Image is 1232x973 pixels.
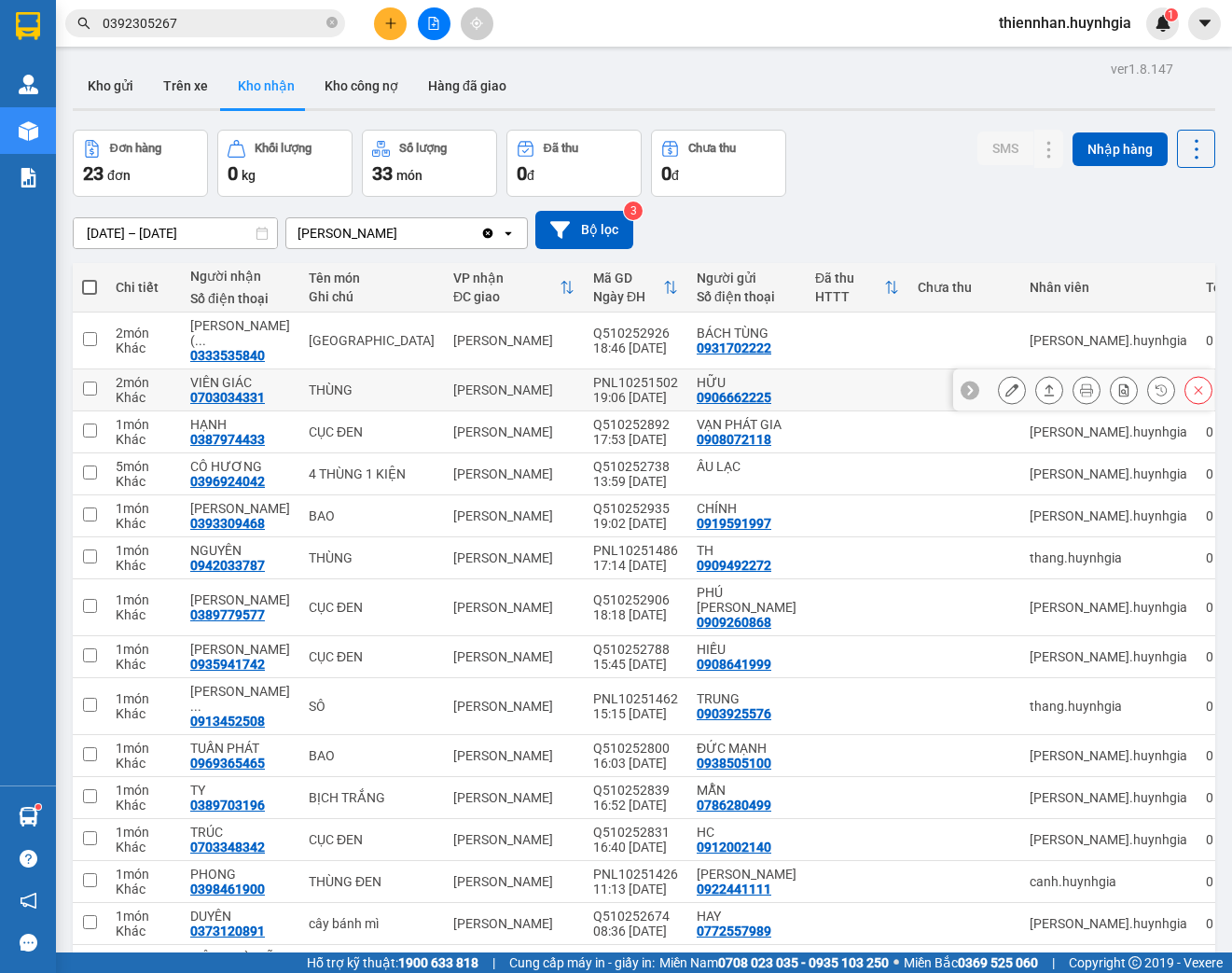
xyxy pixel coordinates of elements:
div: 19:06 [DATE] [593,390,678,405]
div: PNL10251468 [593,951,678,966]
button: Chưa thu0đ [651,130,786,197]
span: message [20,934,37,952]
span: món [396,168,422,183]
div: Q510252892 [593,417,678,432]
div: HẠNH [190,417,290,432]
div: 0393309468 [190,516,265,531]
img: warehouse-icon [19,121,38,141]
div: Mã GD [593,271,663,285]
button: Đã thu0đ [506,130,642,197]
div: THU VŨ [697,867,796,882]
button: Khối lượng0kg [217,130,353,197]
div: Người nhận [190,269,290,284]
span: ... [195,333,206,348]
div: Khác [116,432,172,447]
div: HỒNG CẨM [190,592,290,607]
button: Số lượng33món [362,130,497,197]
div: PNL10251502 [593,375,678,390]
button: Nhập hàng [1073,132,1168,166]
div: HAY [697,909,796,924]
span: search [77,17,90,30]
div: SÔ [309,699,435,714]
div: TH [697,543,796,558]
div: NGUYÊN [190,543,290,558]
div: THÙNG [309,550,435,565]
div: [PERSON_NAME] [453,874,574,889]
div: KIM OANH( TIÊM BÁNH NHÀ BƠ) [190,318,290,348]
div: BÁCH TÙNG [697,326,796,341]
div: nguyen.huynhgia [1030,466,1187,481]
strong: 0708 023 035 - 0935 103 250 [718,955,889,970]
div: Q510252935 [593,501,678,516]
div: Tên món [309,271,435,285]
div: 0703034331 [190,390,265,405]
div: 11:13 [DATE] [593,882,678,897]
div: Q510252831 [593,825,678,840]
div: 0389779577 [190,607,265,622]
div: 0912002140 [697,840,771,855]
div: nguyen.huynhgia [1030,333,1187,348]
div: CHÍNH [697,501,796,516]
th: Toggle SortBy [806,263,908,313]
div: 1 món [116,642,172,657]
button: plus [374,7,407,40]
div: 15:15 [DATE] [593,706,678,721]
span: close-circle [326,17,338,28]
div: CỤC ĐEN [309,649,435,664]
div: TRUNG [697,691,796,706]
div: BỊCH TRẮNG [309,790,435,805]
div: 0333535840 [190,348,265,363]
div: nguyen.huynhgia [1030,832,1187,847]
div: HC [697,825,796,840]
div: [PERSON_NAME] [453,600,574,615]
div: PHÚ GIA HƯNG [697,585,796,615]
div: Khác [116,840,172,855]
span: close-circle [326,15,338,33]
div: TIỆM NHÀ MỠ [190,951,290,966]
button: Bộ lọc [535,211,633,249]
div: [PERSON_NAME] [453,748,574,763]
div: Q510252906 [593,592,678,607]
div: cây bánh mì [309,916,435,931]
div: [PERSON_NAME] [453,424,574,439]
span: Miền Bắc [904,952,1038,973]
div: 0913452508 [190,714,265,729]
div: 0396924042 [190,474,265,489]
div: Q510252800 [593,741,678,756]
div: 0908641999 [697,657,771,672]
sup: 3 [624,202,643,220]
div: PHONG [190,867,290,882]
div: CỤC ĐEN [309,424,435,439]
div: Chi tiết [116,280,172,295]
div: TX [309,333,435,348]
div: [PERSON_NAME] [453,832,574,847]
div: Khác [116,882,172,897]
div: 0931702222 [697,341,771,355]
span: caret-down [1197,15,1213,32]
div: VIÊN GIÁC [190,375,290,390]
span: Miền Nam [659,952,889,973]
div: 0935941742 [190,657,265,672]
div: 0942033787 [190,558,265,573]
th: Toggle SortBy [584,263,687,313]
div: Nhân viên [1030,280,1187,295]
button: Đơn hàng23đơn [73,130,208,197]
div: [PERSON_NAME] [453,508,574,523]
div: [PERSON_NAME] [453,382,574,397]
strong: 0369 525 060 [958,955,1038,970]
span: ... [190,699,201,714]
div: Khác [116,706,172,721]
div: PNL10251486 [593,543,678,558]
input: Selected Diên Khánh. [399,224,401,243]
span: ⚪️ [893,959,899,966]
div: 1 món [116,909,172,924]
div: Q510252788 [593,642,678,657]
button: Kho gửi [73,63,148,108]
div: canh.huynhgia [1030,874,1187,889]
div: Chưa thu [918,280,1011,295]
div: 1 món [116,691,172,706]
div: Khác [116,516,172,531]
div: Q510252839 [593,783,678,798]
div: 1 món [116,951,172,966]
div: 0919591997 [697,516,771,531]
